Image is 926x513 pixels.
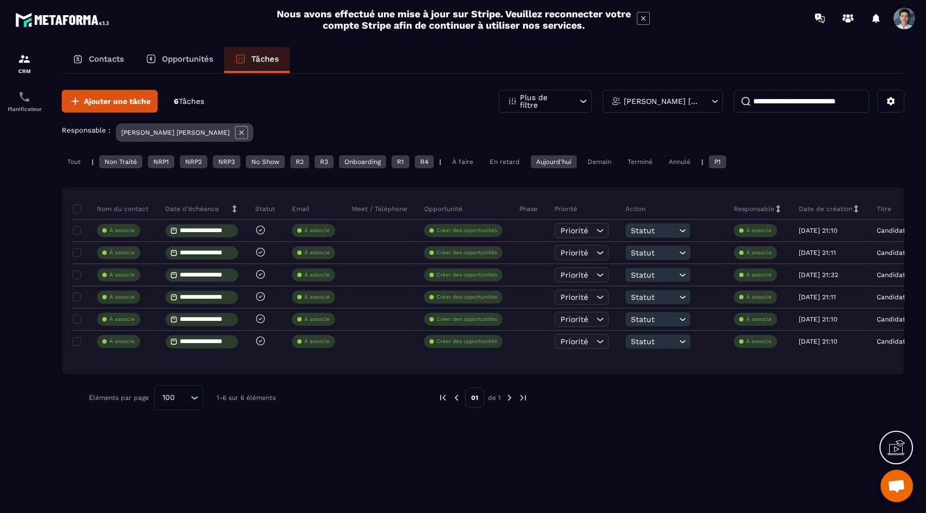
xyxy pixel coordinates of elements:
p: Créer des opportunités [436,227,497,234]
span: Statut [631,315,676,324]
div: Tout [62,155,86,168]
p: Créer des opportunités [436,249,497,256]
p: Action [625,205,645,213]
p: | [701,158,703,166]
span: Ajouter une tâche [84,96,151,107]
div: NRP3 [213,155,240,168]
div: R3 [315,155,334,168]
button: Ajouter une tâche [62,90,158,113]
p: Planificateur [3,106,46,112]
p: [PERSON_NAME] [PERSON_NAME] [624,97,699,105]
p: Meet / Téléphone [352,205,407,213]
div: Aujourd'hui [531,155,577,168]
p: À associe [746,271,772,279]
div: No Show [246,155,285,168]
span: Priorité [560,226,588,235]
p: Opportunités [162,54,213,64]
p: À associe [304,338,330,345]
p: À associe [746,227,772,234]
div: R2 [290,155,309,168]
p: Phase [519,205,538,213]
span: Priorité [560,337,588,346]
p: [DATE] 21:32 [799,271,838,279]
span: Priorité [560,293,588,301]
div: Terminé [622,155,658,168]
p: Titre [877,205,891,213]
p: Date de création [799,205,852,213]
div: Non Traité [99,155,142,168]
p: Créer des opportunités [436,338,497,345]
img: next [505,393,514,403]
div: NRP2 [180,155,207,168]
span: Priorité [560,315,588,324]
p: CRM [3,68,46,74]
p: Responsable : [62,126,110,134]
img: next [518,393,528,403]
div: P1 [709,155,726,168]
p: À associe [109,293,135,301]
p: Statut [255,205,275,213]
div: Search for option [154,385,203,410]
div: Ouvrir le chat [881,470,913,502]
a: Tâches [224,47,290,73]
p: À associe [746,315,772,323]
p: Nom du contact [75,205,148,213]
span: 100 [159,392,179,404]
div: NRP1 [148,155,174,168]
p: Plus de filtre [520,94,568,109]
img: scheduler [18,90,31,103]
p: Créer des opportunités [436,293,497,301]
p: À associe [109,271,135,279]
p: de 1 [488,393,501,402]
div: Annulé [663,155,696,168]
p: [DATE] 21:11 [799,293,836,301]
p: À associe [746,293,772,301]
p: [DATE] 21:10 [799,338,837,345]
p: À associe [109,249,135,256]
span: Priorité [560,248,588,257]
a: Contacts [62,47,135,73]
p: 6 [174,96,204,107]
p: Créer des opportunités [436,315,497,323]
p: | [439,158,441,166]
div: Onboarding [339,155,386,168]
p: 1-6 sur 6 éléments [217,394,276,402]
p: À associe [304,271,330,279]
div: À faire [447,155,479,168]
span: Statut [631,337,676,346]
p: Éléments par page [89,394,149,402]
h2: Nous avons effectué une mise à jour sur Stripe. Veuillez reconnecter votre compte Stripe afin de ... [276,8,631,31]
div: Demain [582,155,617,168]
p: Date d’échéance [165,205,219,213]
p: Email [292,205,310,213]
p: À associe [109,315,135,323]
p: À associe [746,249,772,256]
a: formationformationCRM [3,44,46,82]
p: À associe [109,227,135,234]
p: [DATE] 21:10 [799,227,837,234]
span: Statut [631,271,676,279]
p: [DATE] 21:11 [799,249,836,256]
p: À associe [304,315,330,323]
p: Créer des opportunités [436,271,497,279]
span: Tâches [179,97,204,106]
input: Search for option [179,392,188,404]
a: schedulerschedulerPlanificateur [3,82,46,120]
p: À associe [746,338,772,345]
p: À associe [304,227,330,234]
p: Opportunité [424,205,462,213]
div: R4 [415,155,434,168]
span: Priorité [560,271,588,279]
p: [DATE] 21:10 [799,315,837,323]
p: À associe [304,293,330,301]
img: prev [438,393,448,403]
p: Contacts [89,54,124,64]
div: En retard [484,155,525,168]
p: 01 [465,387,484,408]
span: Statut [631,293,676,301]
img: prev [452,393,461,403]
p: | [92,158,94,166]
img: formation [18,52,31,65]
img: logo [15,10,113,30]
p: À associe [304,249,330,256]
